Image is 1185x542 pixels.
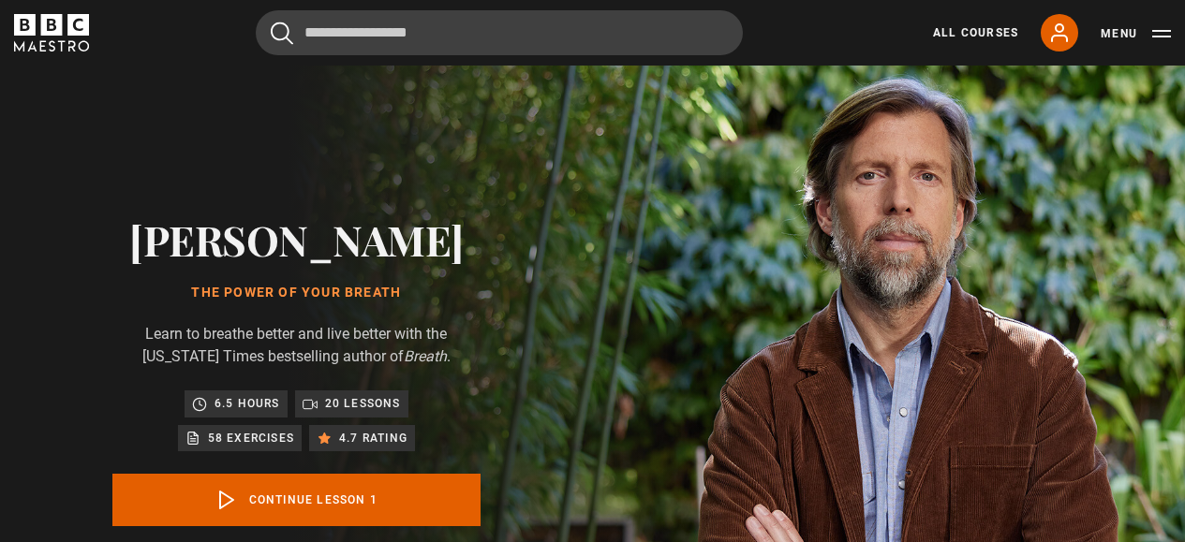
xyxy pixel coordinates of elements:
p: 6.5 hours [215,394,280,413]
p: 4.7 rating [339,429,407,447]
h1: The Power of Your Breath [112,286,481,300]
h2: [PERSON_NAME] [112,215,481,263]
p: 58 exercises [208,429,294,447]
button: Toggle navigation [1101,24,1171,43]
input: Search [256,10,743,55]
svg: BBC Maestro [14,14,89,51]
i: Breath [404,347,447,365]
p: Learn to breathe better and live better with the [US_STATE] Times bestselling author of . [112,323,481,368]
p: 20 lessons [325,394,401,413]
a: All Courses [933,24,1018,41]
button: Submit the search query [271,22,293,45]
a: Continue lesson 1 [112,474,481,526]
